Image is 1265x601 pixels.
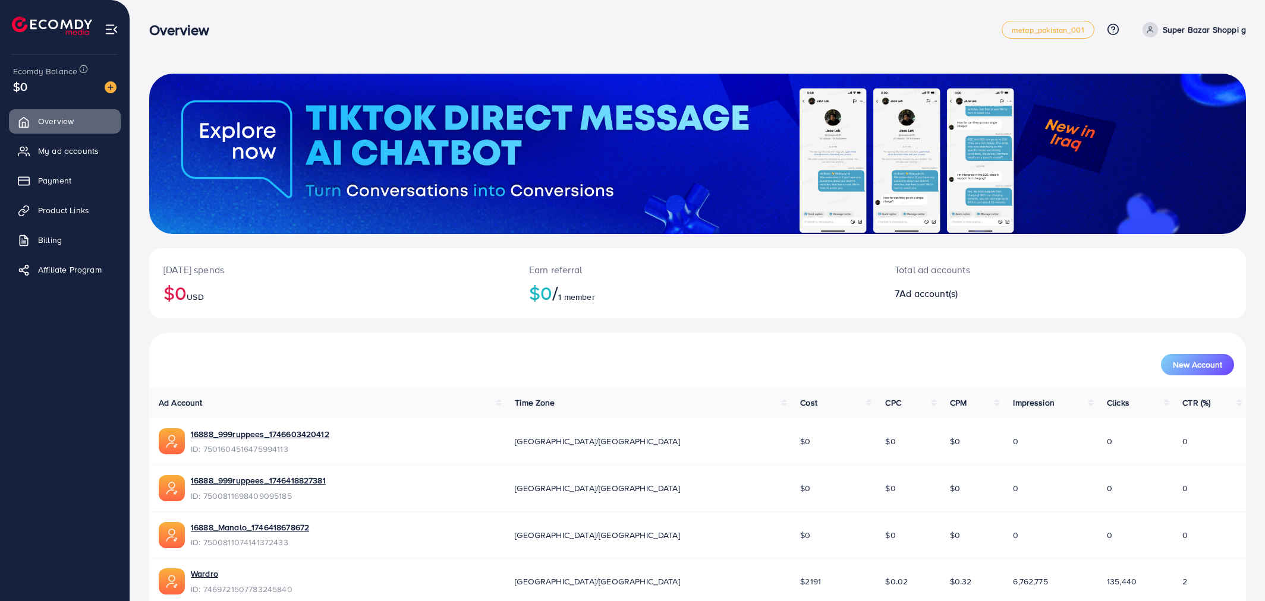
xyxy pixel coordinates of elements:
[1107,575,1137,587] span: 135,440
[159,522,185,548] img: ic-ads-acc.e4c84228.svg
[1214,548,1256,592] iframe: Chat
[105,81,117,93] img: image
[149,21,219,39] h3: Overview
[191,490,326,502] span: ID: 7500811698409095185
[558,291,594,303] span: 1 member
[800,575,821,587] span: $2191
[1012,26,1084,34] span: metap_pakistan_001
[9,169,121,192] a: Payment
[1182,435,1188,447] span: 0
[885,575,908,587] span: $0.02
[9,139,121,163] a: My ad accounts
[899,287,958,300] span: Ad account(s)
[187,291,203,303] span: USD
[38,175,71,186] span: Payment
[38,264,102,276] span: Affiliate Program
[529,262,866,277] p: Earn referral
[895,262,1140,277] p: Total ad accounts
[163,262,501,277] p: [DATE] spends
[552,279,558,306] span: /
[1182,575,1187,587] span: 2
[1107,482,1112,494] span: 0
[163,281,501,304] h2: $0
[1013,482,1018,494] span: 0
[159,397,203,409] span: Ad Account
[1182,482,1188,494] span: 0
[159,475,185,501] img: ic-ads-acc.e4c84228.svg
[159,428,185,454] img: ic-ads-acc.e4c84228.svg
[950,482,960,494] span: $0
[13,78,27,95] span: $0
[1107,529,1112,541] span: 0
[9,258,121,281] a: Affiliate Program
[191,521,309,533] a: 16888_Manalo_1746418678672
[12,17,92,35] img: logo
[515,435,680,447] span: [GEOGRAPHIC_DATA]/[GEOGRAPHIC_DATA]
[159,568,185,594] img: ic-ads-acc.e4c84228.svg
[1173,360,1222,369] span: New Account
[950,397,967,409] span: CPM
[1013,575,1047,587] span: 6,762,775
[9,109,121,133] a: Overview
[38,145,99,157] span: My ad accounts
[885,397,901,409] span: CPC
[1002,21,1094,39] a: metap_pakistan_001
[1182,397,1210,409] span: CTR (%)
[895,288,1140,299] h2: 7
[38,115,74,127] span: Overview
[885,482,895,494] span: $0
[515,397,555,409] span: Time Zone
[1013,435,1018,447] span: 0
[1163,23,1246,37] p: Super Bazar Shoppi g
[1013,397,1055,409] span: Impression
[800,397,817,409] span: Cost
[105,23,118,36] img: menu
[38,234,62,246] span: Billing
[1161,354,1234,375] button: New Account
[1013,529,1018,541] span: 0
[1107,397,1129,409] span: Clicks
[9,198,121,222] a: Product Links
[9,228,121,252] a: Billing
[191,583,292,595] span: ID: 7469721507783245840
[529,281,866,304] h2: $0
[515,575,680,587] span: [GEOGRAPHIC_DATA]/[GEOGRAPHIC_DATA]
[1182,529,1188,541] span: 0
[38,204,89,216] span: Product Links
[191,475,326,486] a: 16888_999ruppees_1746418827381
[13,65,77,77] span: Ecomdy Balance
[191,428,329,440] a: 16888_999ruppees_1746603420412
[800,482,810,494] span: $0
[515,482,680,494] span: [GEOGRAPHIC_DATA]/[GEOGRAPHIC_DATA]
[1107,435,1112,447] span: 0
[800,529,810,541] span: $0
[950,575,972,587] span: $0.32
[800,435,810,447] span: $0
[191,568,292,580] a: Wardro
[885,529,895,541] span: $0
[515,529,680,541] span: [GEOGRAPHIC_DATA]/[GEOGRAPHIC_DATA]
[950,435,960,447] span: $0
[191,443,329,455] span: ID: 7501604516475994113
[1138,22,1246,37] a: Super Bazar Shoppi g
[191,536,309,548] span: ID: 7500811074141372433
[885,435,895,447] span: $0
[950,529,960,541] span: $0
